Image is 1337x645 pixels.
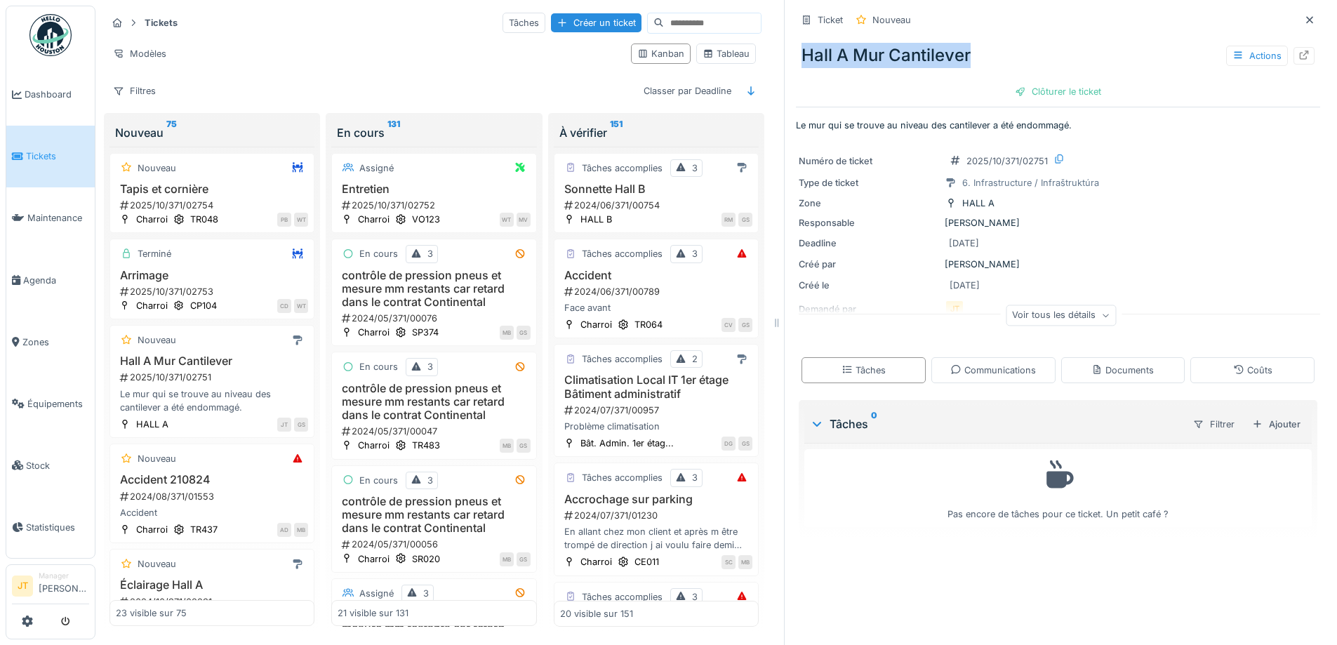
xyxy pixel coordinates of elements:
[818,13,843,27] div: Ticket
[563,404,752,417] div: 2024/07/371/00957
[25,88,89,101] span: Dashboard
[116,387,308,414] div: Le mur qui se trouve au niveau des cantilever a été endommagé.
[799,216,939,230] div: Responsable
[637,47,684,60] div: Kanban
[580,555,612,568] div: Charroi
[119,490,308,503] div: 2024/08/371/01553
[359,587,394,600] div: Assigné
[119,199,308,212] div: 2025/10/371/02754
[560,182,752,196] h3: Sonnette Hall B
[359,474,398,487] div: En cours
[338,606,408,620] div: 21 visible sur 131
[427,360,433,373] div: 3
[580,437,674,450] div: Bât. Admin. 1er étag...
[842,364,886,377] div: Tâches
[340,312,530,325] div: 2024/05/371/00076
[799,237,939,250] div: Deadline
[721,437,736,451] div: DG
[412,439,440,452] div: TR483
[692,352,698,366] div: 2
[559,124,753,141] div: À vérifier
[580,213,612,226] div: HALL B
[6,373,95,434] a: Équipements
[560,420,752,433] div: Problème climatisation
[582,352,663,366] div: Tâches accomplies
[23,274,89,287] span: Agenda
[634,318,663,331] div: TR064
[29,14,72,56] img: Badge_color-CXgf-gQk.svg
[560,373,752,400] h3: Climatisation Local IT 1er étage Bâtiment administratif
[560,525,752,552] div: En allant chez mon client et après m être trompé de direction j ai voulu faire demi tour et en vo...
[337,124,531,141] div: En cours
[6,64,95,126] a: Dashboard
[1091,364,1154,377] div: Documents
[39,571,89,601] li: [PERSON_NAME]
[692,590,698,604] div: 3
[294,418,308,432] div: GS
[107,44,173,64] div: Modèles
[560,606,633,620] div: 20 visible sur 151
[340,538,530,551] div: 2024/05/371/00056
[6,311,95,373] a: Zones
[6,434,95,496] a: Stock
[738,318,752,332] div: GS
[427,247,433,260] div: 3
[692,471,698,484] div: 3
[738,213,752,227] div: GS
[136,523,168,536] div: Charroi
[359,161,394,175] div: Assigné
[563,285,752,298] div: 2024/06/371/00789
[500,326,514,340] div: MB
[116,578,308,592] h3: Éclairage Hall A
[116,506,308,519] div: Accident
[427,474,433,487] div: 3
[26,459,89,472] span: Stock
[551,13,641,32] div: Créer un ticket
[560,301,752,314] div: Face avant
[500,552,514,566] div: MB
[1006,305,1116,326] div: Voir tous les détails
[500,439,514,453] div: MB
[871,415,877,432] sup: 0
[294,299,308,313] div: WT
[962,197,995,210] div: HALL A
[27,397,89,411] span: Équipements
[359,247,398,260] div: En cours
[338,382,530,423] h3: contrôle de pression pneus et mesure mm restants car retard dans le contrat Continental
[138,247,171,260] div: Terminé
[138,161,176,175] div: Nouveau
[580,318,612,331] div: Charroi
[119,595,308,609] div: 2024/10/371/02231
[294,523,308,537] div: MB
[277,213,291,227] div: PB
[412,552,440,566] div: SR020
[738,437,752,451] div: GS
[358,552,390,566] div: Charroi
[6,249,95,311] a: Agenda
[412,213,440,226] div: VO123
[136,213,168,226] div: Charroi
[166,124,177,141] sup: 75
[799,176,939,189] div: Type de ticket
[358,213,390,226] div: Charroi
[190,299,217,312] div: CP104
[116,269,308,282] h3: Arrimage
[721,555,736,569] div: SC
[582,247,663,260] div: Tâches accomplies
[517,439,531,453] div: GS
[872,13,911,27] div: Nouveau
[26,521,89,534] span: Statistiques
[139,16,183,29] strong: Tickets
[1233,364,1272,377] div: Coûts
[703,47,750,60] div: Tableau
[560,493,752,506] h3: Accrochage sur parking
[799,258,939,271] div: Créé par
[6,496,95,558] a: Statistiques
[116,354,308,368] h3: Hall A Mur Cantilever
[22,335,89,349] span: Zones
[503,13,545,33] div: Tâches
[138,452,176,465] div: Nouveau
[517,213,531,227] div: MV
[12,576,33,597] li: JT
[119,371,308,384] div: 2025/10/371/02751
